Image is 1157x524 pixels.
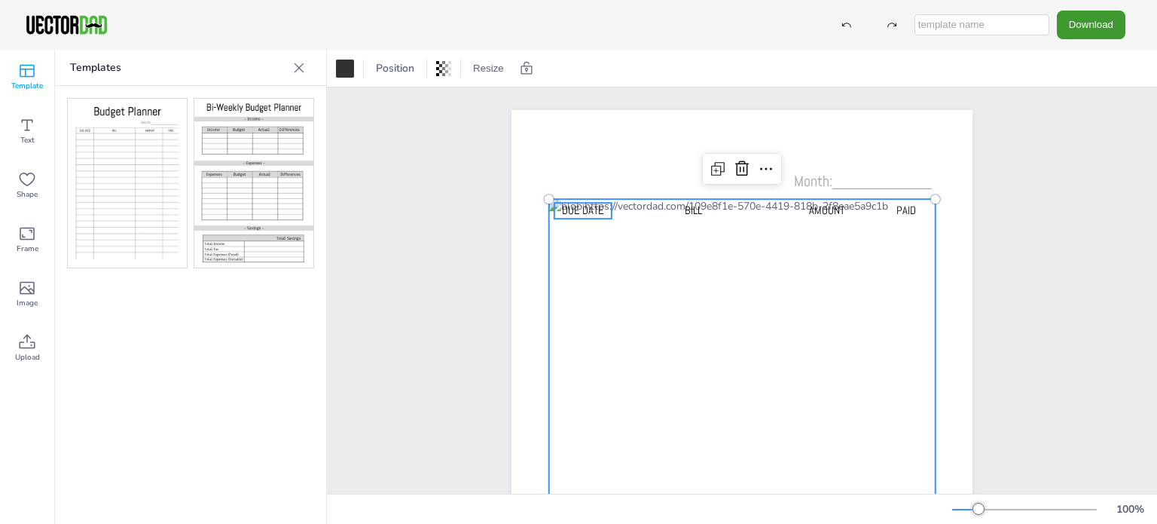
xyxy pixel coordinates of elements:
[24,14,109,36] img: VectorDad-1.png
[11,80,43,92] span: Template
[373,61,417,75] span: Position
[17,297,38,309] span: Image
[70,50,287,86] p: Templates
[685,204,702,218] span: BILL
[68,99,187,268] img: bp1.jpg
[914,14,1049,35] input: template name
[794,171,932,191] span: Month:____________
[809,204,844,218] span: AMOUNT
[1057,11,1125,38] button: Download
[896,204,916,218] span: PAID
[467,57,510,81] button: Resize
[17,243,38,255] span: Frame
[194,99,313,268] img: bwbp1.jpg
[15,351,40,363] span: Upload
[1112,502,1148,516] div: 100 %
[562,204,604,218] span: Due Date
[17,188,38,201] span: Shape
[20,134,35,146] span: Text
